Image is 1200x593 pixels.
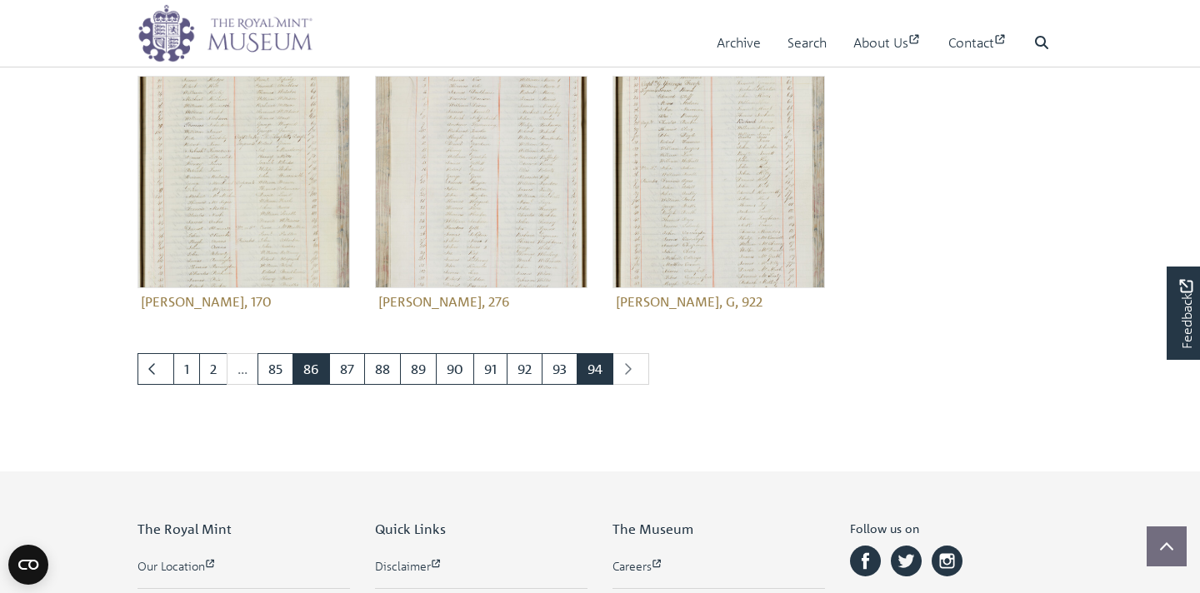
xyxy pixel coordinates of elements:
[1176,280,1196,349] span: Feedback
[1167,267,1200,360] a: Would you like to provide feedback?
[199,353,227,385] a: Goto page 2
[364,353,401,385] a: Goto page 88
[948,19,1007,67] a: Contact
[375,76,587,288] img: Younge, John, 276
[473,353,507,385] a: Goto page 91
[137,353,174,385] a: Previous page
[375,76,587,315] a: Younge, John, 276 [PERSON_NAME], 276
[507,353,542,385] a: Goto page 92
[329,353,365,385] a: Goto page 87
[850,521,1062,542] h6: Follow us on
[612,76,825,288] img: Youngs, G, 922
[1147,526,1187,566] button: Scroll to top
[612,76,825,315] a: Youngs, G, 922 [PERSON_NAME], G, 922
[137,353,1062,385] nav: pagination
[137,557,350,575] a: Our Location
[853,19,922,67] a: About Us
[173,353,200,385] a: Goto page 1
[137,521,232,537] span: The Royal Mint
[577,353,613,385] span: Goto page 94
[137,76,350,288] img: Young, George, 170
[257,353,293,385] a: Goto page 85
[8,545,48,585] button: Open CMP widget
[542,353,577,385] a: Goto page 93
[292,353,330,385] a: Goto page 86
[612,521,693,537] span: The Museum
[717,19,761,67] a: Archive
[375,557,587,575] a: Disclaimer
[137,76,350,315] a: Young, George, 170 [PERSON_NAME], 170
[436,353,474,385] a: Goto page 90
[400,353,437,385] a: Goto page 89
[612,557,825,575] a: Careers
[787,19,827,67] a: Search
[375,521,446,537] span: Quick Links
[137,4,312,62] img: logo_wide.png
